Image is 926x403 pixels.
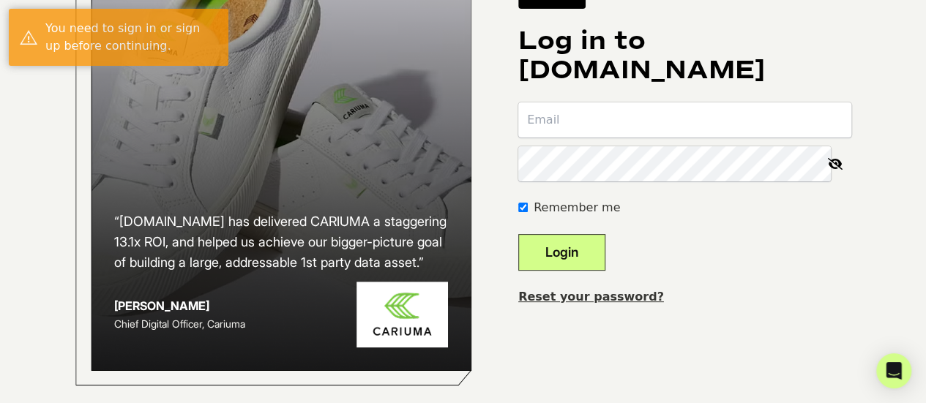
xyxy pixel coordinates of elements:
[534,199,620,216] label: Remember me
[114,298,209,313] strong: [PERSON_NAME]
[114,317,245,330] span: Chief Digital Officer, Cariuma
[356,282,448,348] img: Cariuma
[518,290,664,304] a: Reset your password?
[518,26,851,85] h1: Log in to [DOMAIN_NAME]
[518,234,605,271] button: Login
[876,353,911,388] div: Open Intercom Messenger
[45,20,217,55] div: You need to sign in or sign up before continuing.
[518,102,851,138] input: Email
[114,211,448,273] h2: “[DOMAIN_NAME] has delivered CARIUMA a staggering 13.1x ROI, and helped us achieve our bigger-pic...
